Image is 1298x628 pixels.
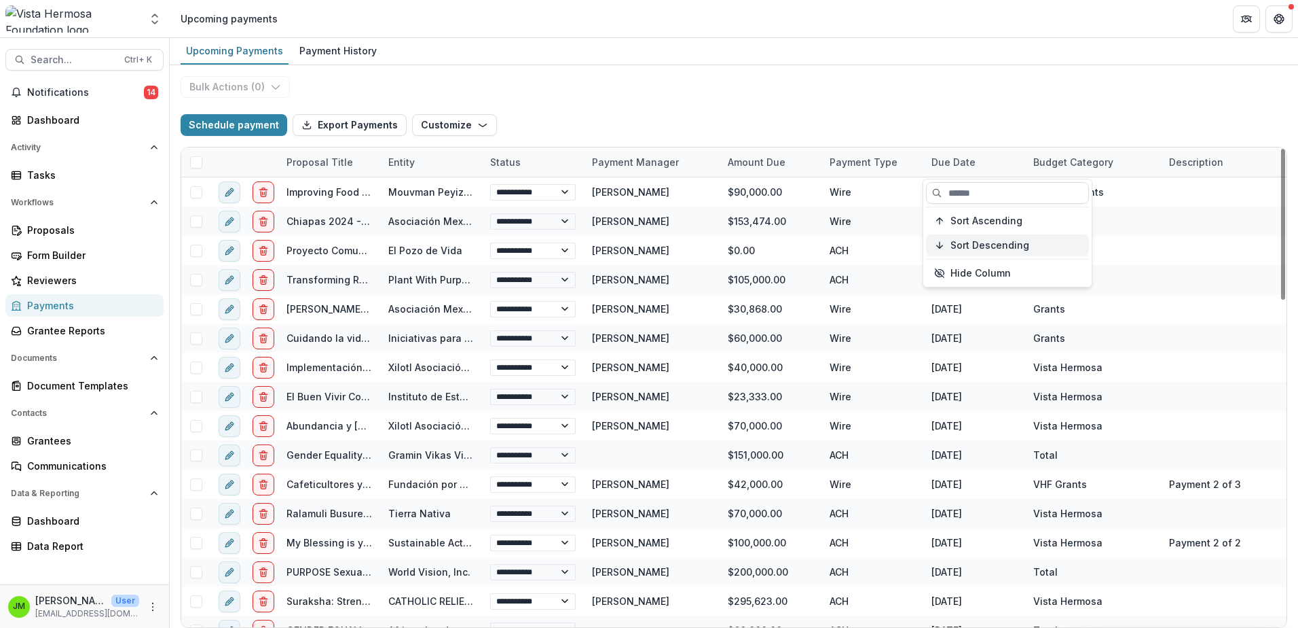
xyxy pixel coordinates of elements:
a: Dashboard [5,510,164,532]
button: edit [219,444,240,466]
div: Wire [821,177,923,207]
div: $70,000.00 [720,499,821,528]
div: $40,000.00 [720,353,821,382]
span: Activity [11,143,145,152]
button: edit [219,269,240,291]
button: Open Documents [5,347,164,369]
div: [DATE] [923,587,1025,616]
div: Cafeticultores y cafeticultoras indígenas de [GEOGRAPHIC_DATA], prosperidad con estrategias de em... [286,477,372,491]
div: Budget Category [1025,147,1161,177]
div: Payment 2 of 3 [1169,477,1241,491]
div: Payment Manager [584,147,720,177]
button: Sort Ascending [926,210,1089,232]
div: El Buen Vivir Comunitario en Armonía con la Creación - Instituto de Estudios e Investigación Inte... [286,389,372,404]
div: Payment History [294,41,382,60]
a: Payments [5,294,164,317]
button: delete [253,415,274,437]
p: User [111,595,139,607]
div: Vista Hermosa [1033,536,1102,550]
a: Fundación por una Nueva Solución, A.C. [388,478,579,490]
div: ACH [821,557,923,587]
div: Improving Food Systems through Agricultural Inputs, Livestock, and Processing [286,185,372,199]
div: Reviewers [27,273,153,287]
div: Implementación de la Metodología SASA - Xilotl Asociación para el Desarrollo Social [286,360,372,374]
div: Tasks [27,168,153,182]
button: Open Activity [5,137,164,158]
div: Status [482,147,584,177]
div: Amount Due [720,155,794,169]
button: delete [253,328,274,349]
div: [PERSON_NAME] [592,565,669,579]
div: Status [482,155,529,169]
div: [PERSON_NAME] [592,419,669,433]
button: delete [253,444,274,466]
button: Open Contacts [5,402,164,424]
div: [PERSON_NAME] [592,594,669,608]
div: $23,333.00 [720,382,821,411]
a: Payment History [294,38,382,65]
span: Sort Ascending [950,215,1022,227]
div: Due Date [923,155,984,169]
div: $295,623.00 [720,587,821,616]
div: Jerry Martinez [13,602,25,611]
div: Ctrl + K [122,52,155,67]
button: delete [253,240,274,262]
div: Proposal Title [278,147,380,177]
a: Proposals [5,219,164,241]
div: Entity [380,147,482,177]
span: Workflows [11,198,145,207]
div: Grantee Reports [27,324,153,338]
span: Documents [11,353,145,363]
div: [DATE] [923,353,1025,382]
button: Sort Descending [926,234,1089,256]
div: Total [1033,448,1058,462]
a: Tasks [5,164,164,186]
div: [DATE] [923,440,1025,470]
div: Wire [821,411,923,440]
a: Dashboard [5,109,164,131]
div: Abundancia y [PERSON_NAME]: Transformando vidas en las comunidades [DEMOGRAPHIC_DATA] de [GEOGRAP... [286,419,372,433]
a: Sustainable Action International [388,537,542,548]
div: [PERSON_NAME] [592,273,669,287]
button: Search... [5,49,164,71]
a: Instituto de Estudios e Investigación Intercultural, A. C. [388,391,649,402]
div: ACH [821,265,923,294]
div: [PERSON_NAME] [592,243,669,258]
div: Wire [821,382,923,411]
div: Transforming Rural Communities in [GEOGRAPHIC_DATA] - Plant With Purpose [286,273,372,287]
div: [DATE] [923,294,1025,324]
div: Suraksha: Strengthening Child Trafficking Prevention Pathways - Catholic Relief Services - United... [286,594,372,608]
button: Open entity switcher [145,5,164,33]
div: Wire [821,324,923,353]
nav: breadcrumb [175,9,283,29]
div: [PERSON_NAME] 2024 - Hacia comunidades sostenibles: promoviendo la salud, la seguridad alimentari... [286,302,372,316]
button: edit [219,532,240,554]
a: CATHOLIC RELIEF SERVICES – UNITED STATES CONFERENCE OF [DEMOGRAPHIC_DATA] BISHOPS [388,595,836,607]
div: [DATE] [923,411,1025,440]
div: Vista Hermosa [1033,594,1102,608]
button: Open Workflows [5,192,164,213]
button: edit [219,357,240,379]
div: PURPOSE Sexual and Gender-Based Violence Project: Advancing Gender Equality and Social Inclusion ... [286,565,372,579]
a: Xilotl Asociación para el Desarrollo Social A.C. [388,362,607,373]
div: $42,000.00 [720,470,821,499]
div: Vista Hermosa [1033,360,1102,374]
button: delete [253,269,274,291]
div: [PERSON_NAME] [592,302,669,316]
button: delete [253,591,274,612]
div: My Blessing is your Blessing-Community Initiative Project year [DATE],2026! [286,536,372,550]
button: Export Payments [293,114,407,136]
div: $100,000.00 [720,528,821,557]
div: $60,000.00 [720,324,821,353]
div: Due Date [923,147,1025,177]
div: $70,000.00 [720,411,821,440]
div: ACH [821,587,923,616]
div: Payment 2 of 2 [1169,536,1241,550]
div: Payment Manager [584,155,687,169]
div: [DATE] [923,324,1025,353]
span: Data & Reporting [11,489,145,498]
a: Communications [5,455,164,477]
